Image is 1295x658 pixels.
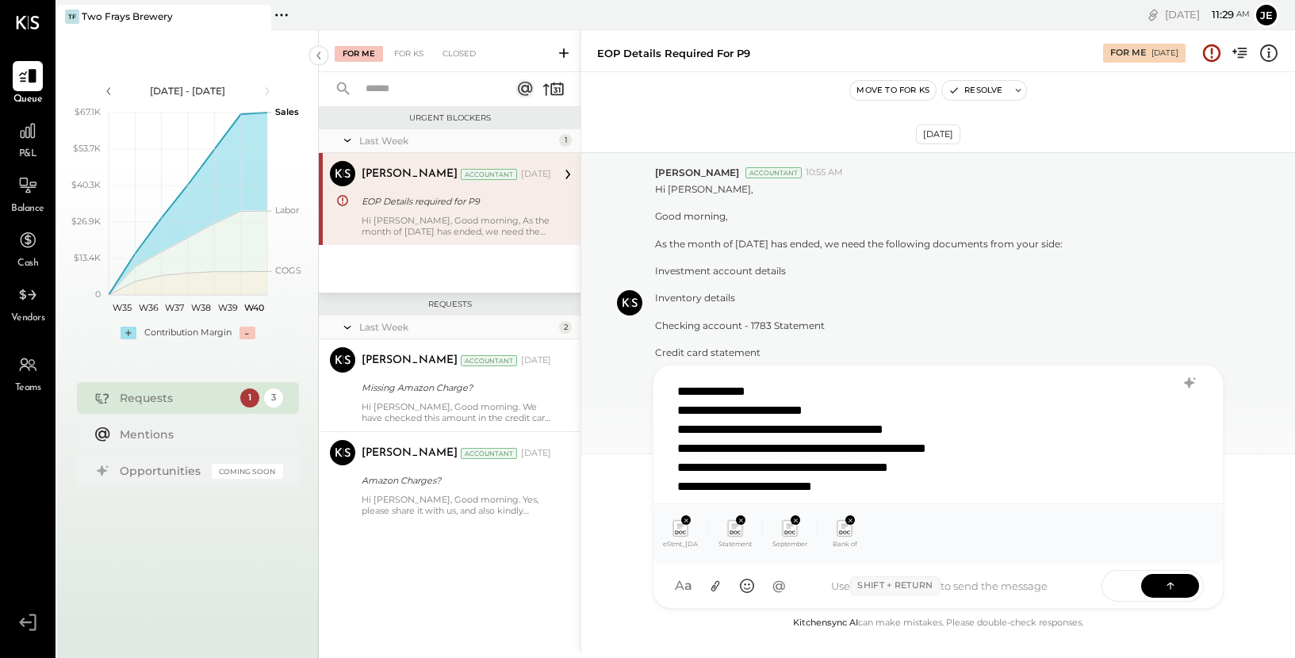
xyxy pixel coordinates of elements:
div: [DATE] [1151,48,1178,59]
div: Accountant [461,355,517,366]
span: @ [772,578,786,594]
div: 1 [559,134,572,147]
text: $53.7K [73,143,101,154]
div: EOP Details required for P9 [597,46,750,61]
span: Teams [15,381,41,396]
div: TF [65,10,79,24]
div: [DATE] [521,447,551,460]
button: Aa [669,572,698,600]
div: [DATE] [916,124,960,144]
div: Opportunities [120,463,204,479]
text: W39 [217,302,237,313]
span: Balance [11,202,44,216]
button: Move to for ks [850,81,936,100]
div: Contribution Margin [144,327,232,339]
text: $13.4K [74,252,101,263]
div: Accountant [745,167,802,178]
span: Shift + Return [850,576,940,595]
div: [DATE] - [DATE] [121,84,255,98]
span: Bank of America _ Online Banking _ Accounts _ Account Details _ SB Card Corporate Activity.pdf [827,540,863,548]
div: [DATE] [521,354,551,367]
text: Labor [275,205,299,216]
span: P&L [19,147,37,162]
div: Requests [120,390,232,406]
div: 1 [240,388,259,407]
a: P&L [1,116,55,162]
div: [PERSON_NAME] [362,353,458,369]
a: Teams [1,350,55,396]
div: 2 [559,321,572,334]
div: 3 [264,388,283,407]
div: [PERSON_NAME] [362,166,458,182]
text: W37 [165,302,184,313]
span: Statement_[DATE].pdf [718,540,753,548]
div: Missing Amazon Charge? [362,380,546,396]
div: + [121,327,136,339]
div: Hi [PERSON_NAME], Good morning. We have checked this amount in the credit card and could not find... [362,401,551,423]
div: Last Week [359,320,555,334]
div: copy link [1145,6,1161,23]
div: For KS [386,46,431,62]
div: Mentions [120,427,275,442]
text: 0 [95,289,101,300]
div: [DATE] [521,168,551,181]
span: September_Statement_[DATE].pdf [772,540,808,548]
text: $26.9K [71,216,101,227]
div: Two Frays Brewery [82,10,173,23]
span: [PERSON_NAME] [655,166,739,179]
div: EOP Details required for P9 [362,193,546,209]
text: Sales [275,106,299,117]
span: a [684,578,692,594]
span: SEND [1102,566,1141,606]
div: For Me [335,46,383,62]
div: Requests [327,299,573,310]
text: $40.3K [71,179,101,190]
button: @ [764,572,793,600]
text: $67.1K [75,106,101,117]
button: Resolve [942,81,1009,100]
a: Vendors [1,280,55,326]
div: Coming Soon [212,464,283,479]
text: W35 [112,302,131,313]
div: - [239,327,255,339]
div: [PERSON_NAME] [362,446,458,461]
div: For Me [1110,47,1146,59]
span: Cash [17,257,38,271]
div: Closed [435,46,484,62]
text: W38 [191,302,211,313]
div: Use to send the message [793,576,1086,595]
a: Balance [1,170,55,216]
text: W40 [243,302,263,313]
text: W36 [138,302,158,313]
span: 10:55 AM [806,166,843,179]
div: Accountant [461,448,517,459]
div: [DATE] [1165,7,1250,22]
div: Hi [PERSON_NAME], Good morning, As the month of [DATE] has ended, we need the following documents... [362,215,551,237]
span: Vendors [11,312,45,326]
div: Hi [PERSON_NAME], Good morning. Yes, please share it with us, and also kindly provide the process... [362,494,551,516]
p: Hi [PERSON_NAME], Good morning, As the month of [DATE] has ended, we need the following documents... [655,182,1063,441]
button: je [1254,2,1279,28]
a: Queue [1,61,55,107]
span: Queue [13,93,43,107]
div: Last Week [359,134,555,147]
span: eStmt_[DATE].pdf [663,540,699,548]
text: COGS [275,265,301,276]
div: Accountant [461,169,517,180]
a: Cash [1,225,55,271]
div: Amazon Charges? [362,472,546,488]
div: Urgent Blockers [327,113,573,124]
